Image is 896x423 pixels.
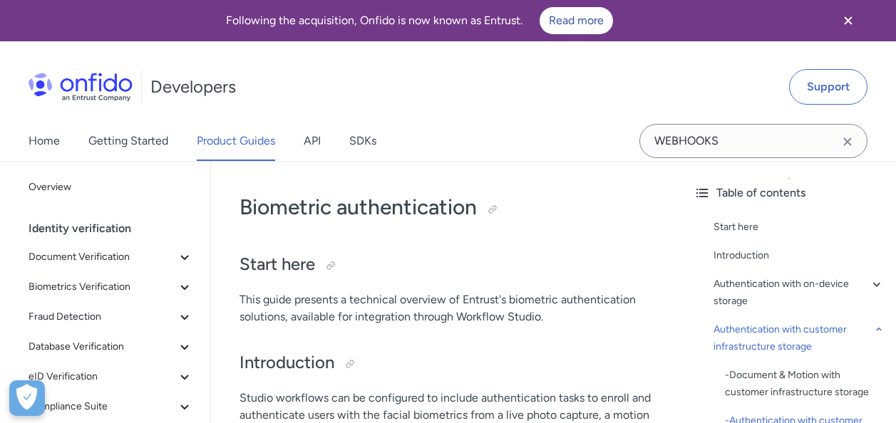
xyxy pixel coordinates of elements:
[29,398,176,415] span: Compliance Suite
[725,367,885,401] a: -Document & Motion with customer infrastructure storage
[29,73,133,101] img: Onfido Logo
[540,7,613,34] a: Read more
[29,249,176,266] span: Document Verification
[23,392,199,421] button: Compliance Suite
[29,368,176,385] span: eID Verification
[240,253,654,277] h2: Start here
[304,121,321,161] a: API
[9,380,45,416] button: Open Preferences
[9,380,45,416] div: Cookie Preferences
[88,121,168,161] a: Getting Started
[240,193,654,221] h1: Biometric authentication
[240,351,654,375] h2: Introduction
[789,69,867,105] a: Support
[23,243,199,271] button: Document Verification
[23,333,199,361] button: Database Verification
[29,308,176,325] span: Fraud Detection
[349,121,376,161] a: SDKs
[839,133,856,150] svg: Clear search field button
[240,291,654,325] p: This guide presents a technical overview of Entrust's biometric authentication solutions, availab...
[694,184,885,202] div: Table of contents
[150,75,236,98] h1: Developers
[29,278,176,296] span: Biometrics Verification
[23,303,199,331] button: Fraud Detection
[639,124,867,158] input: Onfido search input field
[822,3,875,38] button: Close banner
[714,219,885,236] a: Start here
[714,276,885,310] a: Authentication with on-device storage
[714,321,885,355] a: Authentication with customer infrastructure storage
[714,247,885,264] a: Introduction
[29,179,193,196] span: Overview
[840,12,857,29] svg: Close banner
[29,214,205,243] div: Identity verification
[17,7,822,34] div: Following the acquisition, Onfido is now known as Entrust.
[23,173,199,202] a: Overview
[23,362,199,391] button: eID Verification
[29,338,176,355] span: Database Verification
[725,367,885,401] div: - Document & Motion with customer infrastructure storage
[197,121,275,161] a: Product Guides
[23,273,199,301] button: Biometrics Verification
[29,121,60,161] a: Home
